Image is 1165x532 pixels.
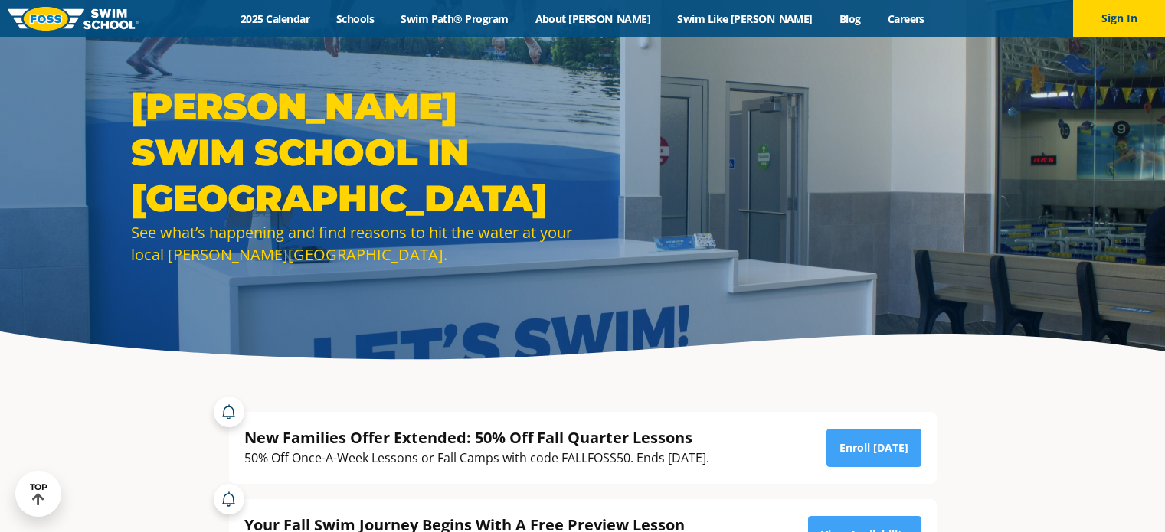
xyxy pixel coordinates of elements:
a: Swim Path® Program [388,11,522,26]
a: Blog [826,11,874,26]
div: 50% Off Once-A-Week Lessons or Fall Camps with code FALLFOSS50. Ends [DATE]. [244,448,709,468]
a: Careers [874,11,938,26]
img: FOSS Swim School Logo [8,7,139,31]
a: About [PERSON_NAME] [522,11,664,26]
a: Enroll [DATE] [826,429,921,467]
h1: [PERSON_NAME] Swim School in [GEOGRAPHIC_DATA] [131,83,575,221]
a: Schools [323,11,388,26]
a: 2025 Calendar [227,11,323,26]
div: See what’s happening and find reasons to hit the water at your local [PERSON_NAME][GEOGRAPHIC_DATA]. [131,221,575,266]
a: Swim Like [PERSON_NAME] [664,11,826,26]
div: New Families Offer Extended: 50% Off Fall Quarter Lessons [244,427,709,448]
div: TOP [30,482,47,506]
